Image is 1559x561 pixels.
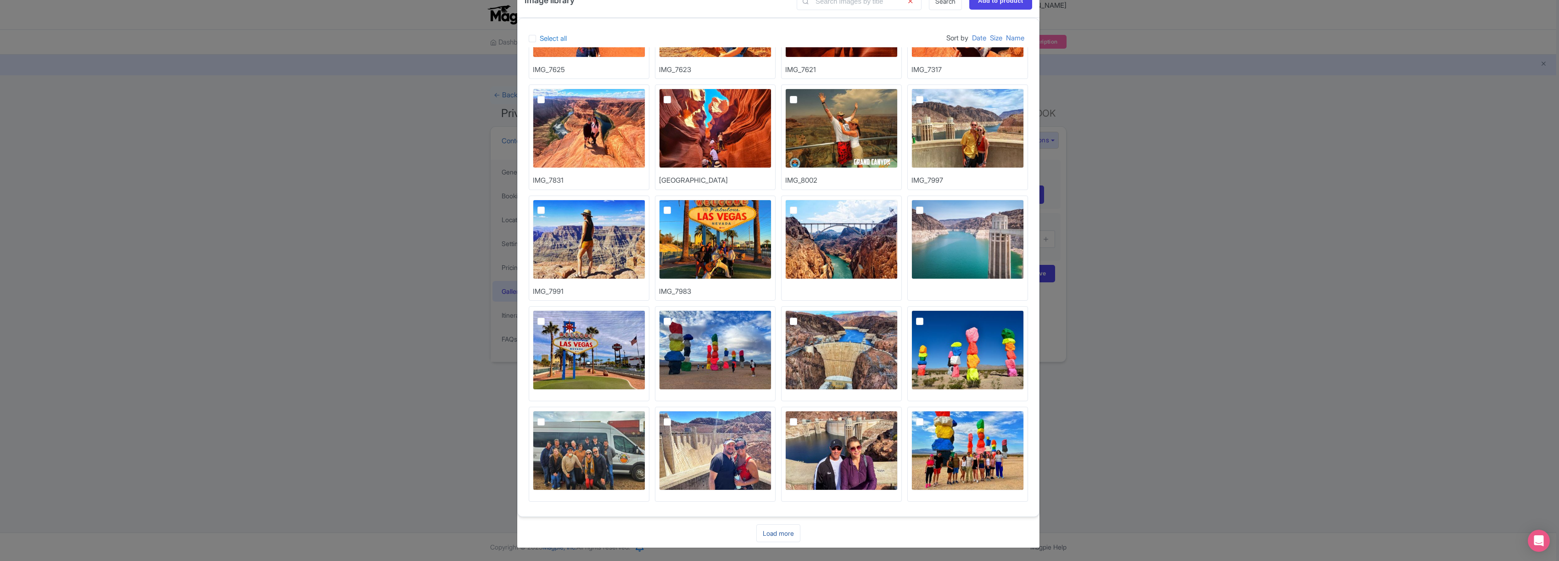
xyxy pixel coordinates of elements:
[990,29,1002,47] a: Size
[785,310,898,390] img: w9c4cda6qq5dql9ag5fm.jpg
[540,34,567,44] label: Select all
[785,175,817,186] div: IMG_8002
[533,89,645,168] img: IMG_7831_oqwk2y.jpg
[1528,530,1550,552] div: Open Intercom Messenger
[785,411,898,490] img: lnvzukuq0otd4qzsjusm.jpg
[756,524,800,542] a: Load more
[659,286,691,297] div: IMG_7983
[533,411,645,490] img: ffsz6brjqxme6q5jsyxw.jpg
[659,175,728,186] div: [GEOGRAPHIC_DATA]
[911,175,943,186] div: IMG_7997
[533,175,564,186] div: IMG_7831
[659,411,771,490] img: ufcwqm5haex9xee92zf6.jpg
[533,310,645,390] img: b7hoy8hp98ji5jdaspjl.jpg
[1006,29,1024,47] a: Name
[533,65,565,75] div: IMG_7625
[785,65,816,75] div: IMG_7621
[785,89,898,168] img: IMG_8002_basq3v.jpg
[911,200,1024,279] img: jjb2mufaldonnq7mgexs.jpg
[946,29,968,47] span: Sort by
[785,200,898,279] img: vulgyndrnwenrxerhrn8.jpg
[659,310,771,390] img: vp9zpbwwgp3z6ipssm9z.jpg
[659,65,691,75] div: IMG_7623
[911,65,942,75] div: IMG_7317
[533,200,645,279] img: IMG_7991_qmns08.jpg
[911,411,1024,490] img: jqrsqtrndkpfcibed14a.jpg
[659,200,771,279] img: IMG_7983_bsjsuf.jpg
[972,29,986,47] a: Date
[533,286,564,297] div: IMG_7991
[911,310,1024,390] img: lu5qwvtbexaey9rxk4cf.jpg
[659,89,771,168] img: IMG_7987_wmkxvm.jpg
[911,89,1024,168] img: IMG_7997_ljduih.jpg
